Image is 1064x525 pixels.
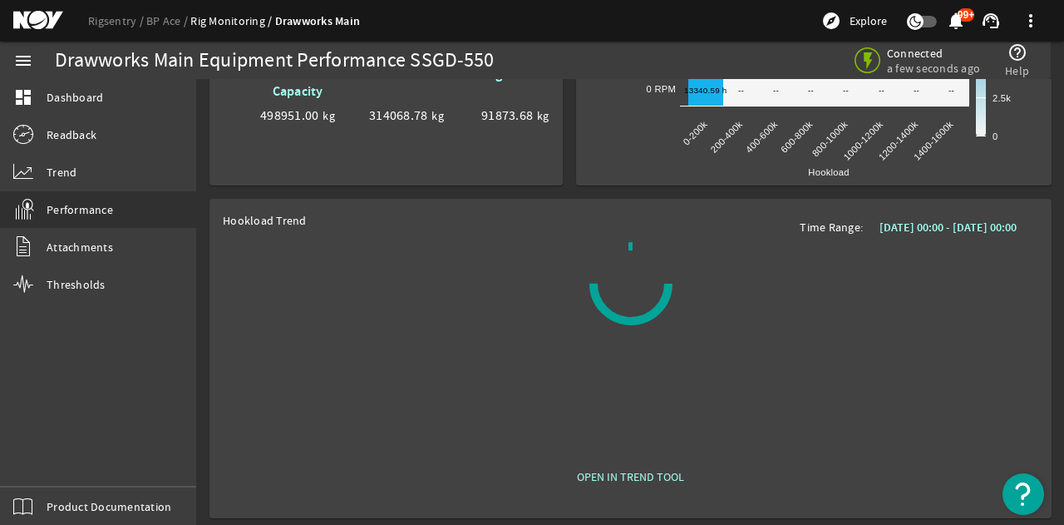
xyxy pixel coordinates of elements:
span: Help [1005,62,1029,79]
mat-icon: support_agent [981,11,1001,31]
text: 600-800k [779,119,815,155]
div: Drawworks Main Equipment Performance SSGD-550 [55,52,494,69]
text: 0-200k [681,119,709,147]
text: 200-400k [708,119,744,155]
text: -- [914,86,919,95]
text: 400-600k [744,119,780,155]
span: Readback [47,126,96,143]
span: a few seconds ago [887,61,980,76]
div: Time Range: [800,212,1030,242]
a: Drawworks Main [275,13,361,29]
button: 99+ [947,12,964,30]
span: Thresholds [47,276,106,293]
span: Hookload Trend [223,212,307,242]
text: 0 RPM [647,84,676,94]
button: [DATE] 00:00 - [DATE] 00:00 [866,212,1030,242]
span: 91873.68 [481,107,533,124]
text: 800-1000k [810,119,850,159]
span: kg [431,107,444,124]
span: 498951.00 [260,107,318,124]
button: more_vert [1011,1,1051,41]
text: 2.5k [993,93,1011,103]
text: 1000-1200k [841,119,884,162]
button: Explore [815,7,894,34]
mat-icon: dashboard [13,87,33,107]
mat-icon: notifications [946,11,966,31]
button: OPEN IN TREND TOOL [564,462,697,492]
text: -- [808,86,814,95]
a: Rigsentry [88,13,146,28]
mat-icon: menu [13,51,33,71]
span: Product Documentation [47,498,171,515]
span: kg [537,107,549,124]
span: Attachments [47,239,113,255]
span: Explore [850,12,887,29]
span: Dashboard [47,89,103,106]
text: 1200-1400k [877,119,920,162]
b: Max Hookload Rated Capacity [237,66,358,100]
text: 1400-1600k [912,119,955,162]
span: 314068.78 [369,107,427,124]
text: -- [738,86,744,95]
a: BP Ace [146,13,190,28]
text: 13340.59 h [684,86,727,95]
span: Performance [47,201,113,218]
span: kg [323,107,335,124]
text: -- [948,86,954,95]
a: Rig Monitoring [190,13,274,28]
span: OPEN IN TREND TOOL [577,468,684,485]
text: -- [879,86,884,95]
span: Trend [47,164,76,181]
text: -- [843,86,849,95]
text: 0 [993,131,997,141]
b: [DATE] 00:00 - [DATE] 00:00 [879,220,1017,235]
text: -- [773,86,779,95]
mat-icon: help_outline [1007,42,1027,62]
text: Hookload [808,167,849,177]
span: Connected [887,46,980,61]
button: Open Resource Center [1002,473,1044,515]
mat-icon: explore [821,11,841,31]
